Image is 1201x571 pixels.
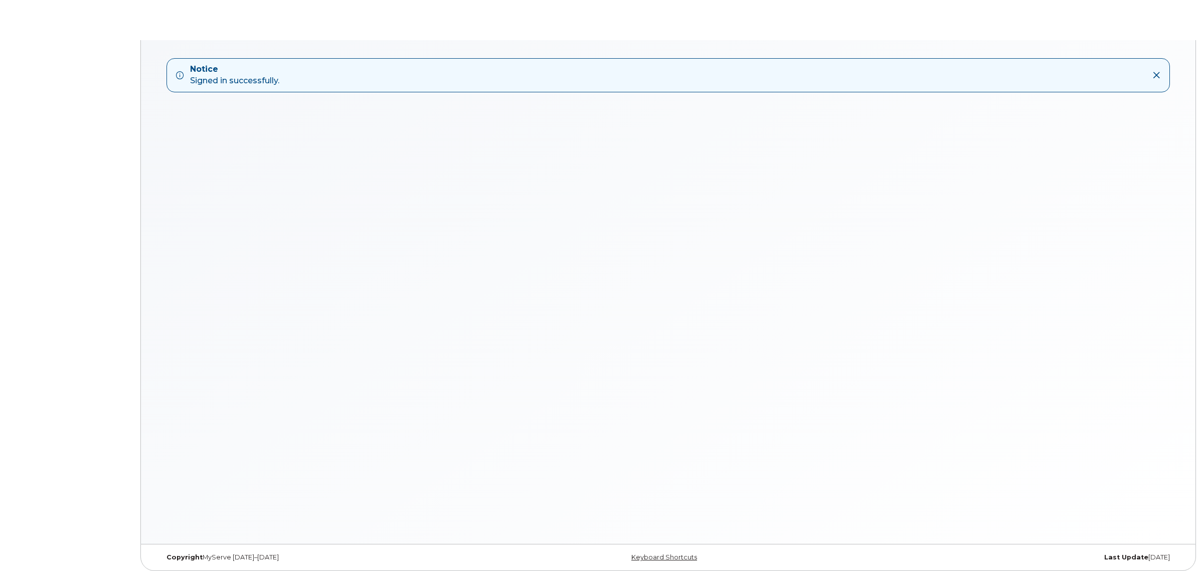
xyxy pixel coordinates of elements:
[838,553,1177,561] div: [DATE]
[631,553,697,561] a: Keyboard Shortcuts
[190,64,279,87] div: Signed in successfully.
[166,553,203,561] strong: Copyright
[1104,553,1148,561] strong: Last Update
[159,553,498,561] div: MyServe [DATE]–[DATE]
[190,64,279,75] strong: Notice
